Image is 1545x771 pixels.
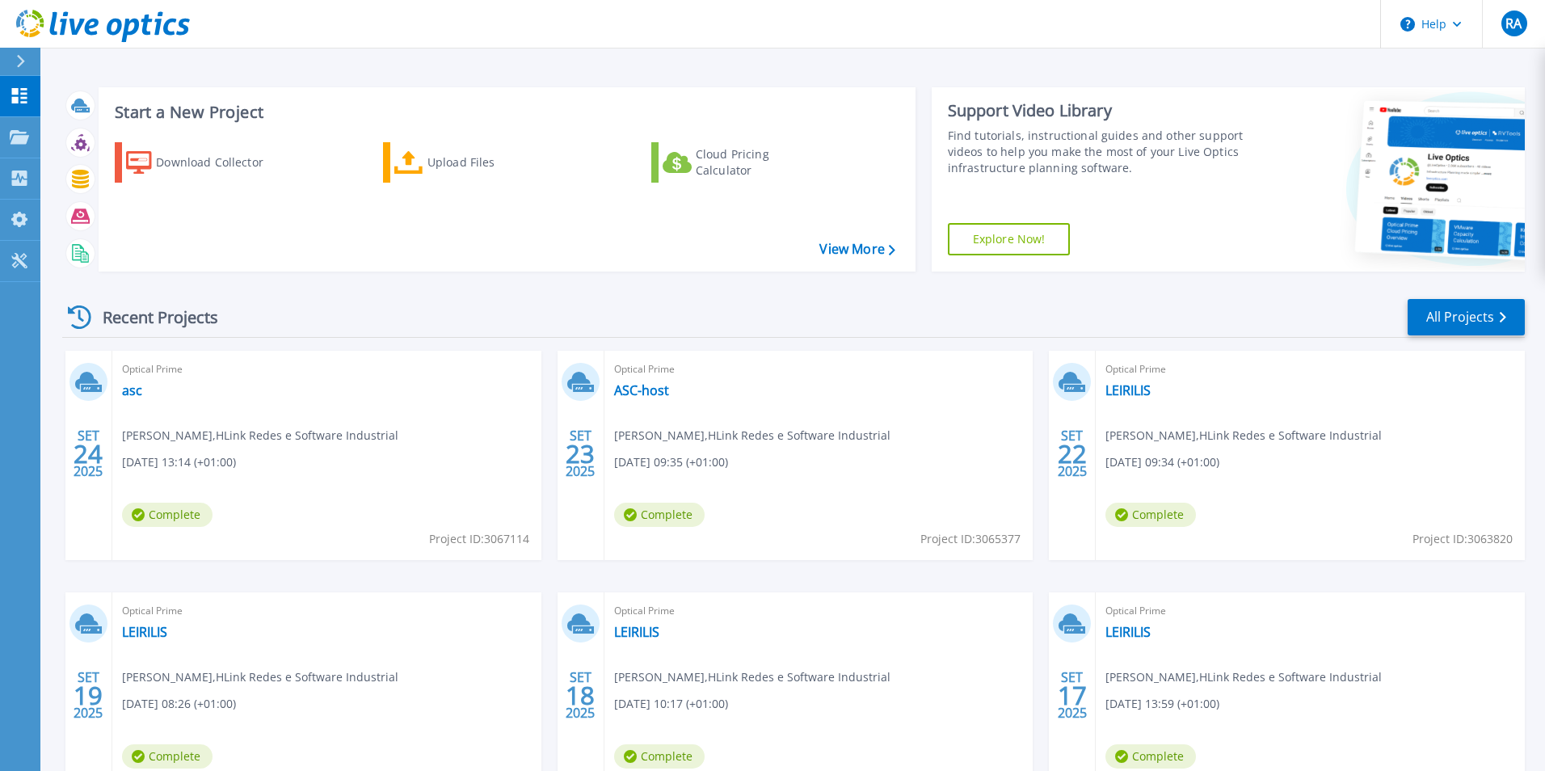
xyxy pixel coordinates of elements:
a: Download Collector [115,142,295,183]
span: 19 [74,689,103,702]
span: [DATE] 09:34 (+01:00) [1105,453,1219,471]
span: Complete [1105,503,1196,527]
span: [DATE] 10:17 (+01:00) [614,695,728,713]
a: LEIRILIS [614,624,659,640]
span: Optical Prime [122,602,532,620]
div: SET 2025 [73,666,103,725]
div: SET 2025 [565,424,596,483]
span: [PERSON_NAME] , HLink Redes e Software Industrial [122,668,398,686]
div: Find tutorials, instructional guides and other support videos to help you make the most of your L... [948,128,1250,176]
span: 22 [1058,447,1087,461]
a: Upload Files [383,142,563,183]
a: View More [819,242,895,257]
span: [PERSON_NAME] , HLink Redes e Software Industrial [1105,427,1382,444]
span: RA [1505,17,1522,30]
span: Complete [1105,744,1196,769]
a: Explore Now! [948,223,1071,255]
span: Complete [122,503,213,527]
a: LEIRILIS [1105,382,1151,398]
span: 23 [566,447,595,461]
span: Complete [614,503,705,527]
a: LEIRILIS [122,624,167,640]
span: Complete [614,744,705,769]
span: [DATE] 13:14 (+01:00) [122,453,236,471]
span: Optical Prime [122,360,532,378]
span: [PERSON_NAME] , HLink Redes e Software Industrial [614,427,890,444]
span: Optical Prime [614,602,1024,620]
div: SET 2025 [1057,666,1088,725]
span: 24 [74,447,103,461]
div: Support Video Library [948,100,1250,121]
div: Upload Files [427,146,557,179]
span: Project ID: 3067114 [429,530,529,548]
span: [DATE] 13:59 (+01:00) [1105,695,1219,713]
span: [PERSON_NAME] , HLink Redes e Software Industrial [122,427,398,444]
span: [PERSON_NAME] , HLink Redes e Software Industrial [614,668,890,686]
span: [DATE] 08:26 (+01:00) [122,695,236,713]
div: SET 2025 [73,424,103,483]
div: Download Collector [156,146,285,179]
div: SET 2025 [1057,424,1088,483]
span: Optical Prime [1105,360,1515,378]
span: [DATE] 09:35 (+01:00) [614,453,728,471]
span: Optical Prime [614,360,1024,378]
div: Recent Projects [62,297,240,337]
span: Project ID: 3063820 [1412,530,1513,548]
span: [PERSON_NAME] , HLink Redes e Software Industrial [1105,668,1382,686]
a: asc [122,382,142,398]
span: Complete [122,744,213,769]
span: 17 [1058,689,1087,702]
a: Cloud Pricing Calculator [651,142,831,183]
div: Cloud Pricing Calculator [696,146,825,179]
h3: Start a New Project [115,103,895,121]
span: 18 [566,689,595,702]
span: Project ID: 3065377 [920,530,1021,548]
a: All Projects [1408,299,1525,335]
a: LEIRILIS [1105,624,1151,640]
div: SET 2025 [565,666,596,725]
span: Optical Prime [1105,602,1515,620]
a: ASC-host [614,382,669,398]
